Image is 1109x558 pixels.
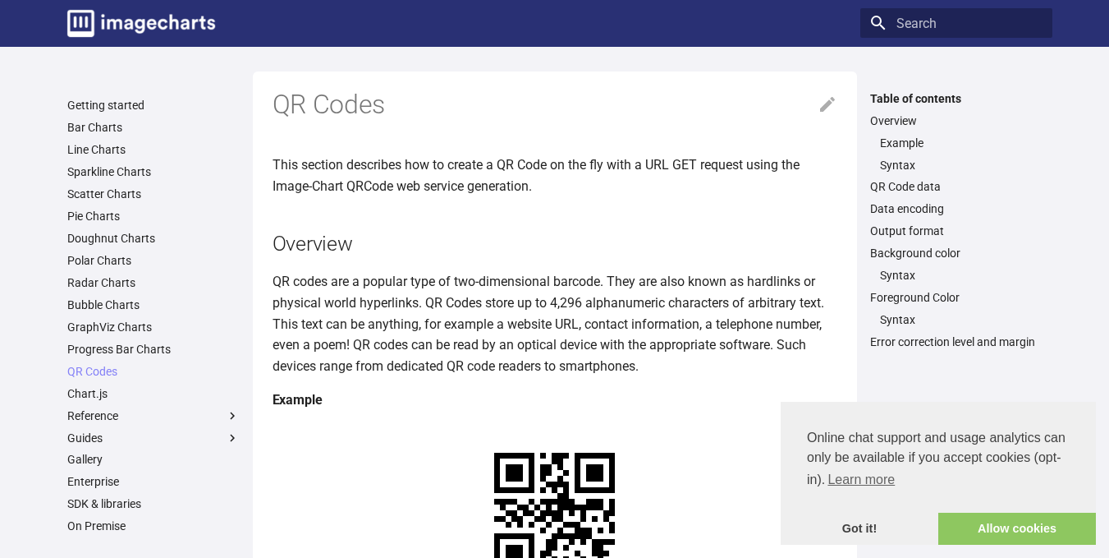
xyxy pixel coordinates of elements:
a: Line Charts [67,142,240,157]
p: QR codes are a popular type of two-dimensional barcode. They are also known as hardlinks or physi... [273,271,837,376]
a: Scatter Charts [67,187,240,201]
a: Pie Charts [67,209,240,224]
a: Chart.js [67,386,240,401]
a: Progress Bar Charts [67,342,240,357]
span: Online chat support and usage analytics can only be available if you accept cookies (opt-in). [807,428,1070,492]
a: Foreground Color [870,290,1043,305]
a: SDK & libraries [67,496,240,511]
nav: Overview [870,136,1043,173]
nav: Table of contents [860,91,1052,350]
label: Guides [67,431,240,445]
a: Syntax [880,158,1043,173]
h1: QR Codes [273,88,837,122]
a: Doughnut Charts [67,231,240,246]
h2: Overview [273,229,837,258]
a: GraphViz Charts [67,320,240,334]
div: cookieconsent [781,402,1096,545]
a: allow cookies [938,513,1096,546]
nav: Background color [870,268,1043,283]
a: QR Code data [870,179,1043,194]
a: Background color [870,246,1043,261]
a: dismiss cookie message [781,513,938,546]
a: Gallery [67,452,240,467]
a: Polar Charts [67,253,240,268]
a: On Premise [67,519,240,533]
a: learn more about cookies [825,468,897,492]
a: Data encoding [870,201,1043,216]
label: Table of contents [860,91,1052,106]
nav: Foreground Color [870,312,1043,327]
input: Search [860,8,1052,38]
a: Syntax [880,268,1043,283]
a: Bar Charts [67,120,240,135]
a: Radar Charts [67,275,240,290]
a: Overview [870,113,1043,128]
label: Reference [67,408,240,423]
img: logo [67,10,215,37]
a: Enterprise [67,474,240,489]
a: Error correction level and margin [870,334,1043,349]
a: Sparkline Charts [67,164,240,179]
a: QR Codes [67,364,240,379]
a: Syntax [880,312,1043,327]
a: Image-Charts documentation [61,3,222,44]
h4: Example [273,390,837,411]
a: Output format [870,224,1043,238]
a: Getting started [67,98,240,113]
p: This section describes how to create a QR Code on the fly with a URL GET request using the Image-... [273,154,837,196]
a: Example [880,136,1043,150]
a: Bubble Charts [67,297,240,312]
